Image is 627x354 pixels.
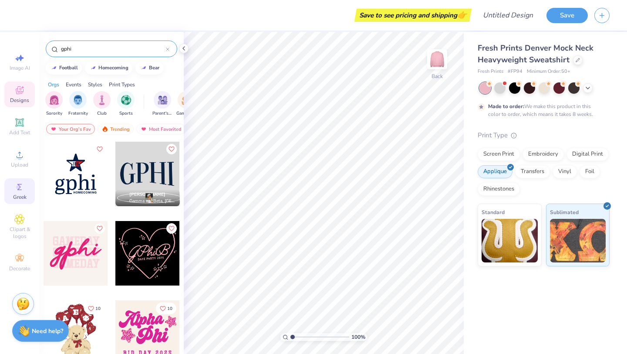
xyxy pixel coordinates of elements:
[73,95,83,105] img: Fraternity Image
[97,95,107,105] img: Club Image
[135,61,163,75] button: bear
[9,129,30,136] span: Add Text
[508,68,522,75] span: # FP94
[158,95,168,105] img: Parent's Weekend Image
[482,208,505,217] span: Standard
[488,102,595,118] div: We make this product in this color to order, which means it takes 8 weeks.
[527,68,570,75] span: Minimum Order: 50 +
[478,165,512,178] div: Applique
[149,65,159,70] div: bear
[176,91,196,117] div: filter for Game Day
[166,144,177,154] button: Like
[11,161,28,168] span: Upload
[478,43,593,65] span: Fresh Prints Denver Mock Neck Heavyweight Sweatshirt
[152,110,172,117] span: Parent's Weekend
[156,303,176,314] button: Like
[95,306,101,311] span: 10
[98,65,128,70] div: homecoming
[109,81,135,88] div: Print Types
[13,194,27,201] span: Greek
[515,165,550,178] div: Transfers
[88,81,102,88] div: Styles
[50,126,57,132] img: most_fav.gif
[550,219,606,262] img: Sublimated
[119,110,133,117] span: Sports
[46,124,95,134] div: Your Org's Fav
[580,165,600,178] div: Foil
[140,126,147,132] img: most_fav.gif
[166,223,177,234] button: Like
[357,9,469,22] div: Save to see pricing and shipping
[117,91,135,117] button: filter button
[97,110,107,117] span: Club
[182,95,192,105] img: Game Day Image
[457,10,467,20] span: 👉
[351,333,365,341] span: 100 %
[152,91,172,117] div: filter for Parent's Weekend
[478,68,503,75] span: Fresh Prints
[84,303,104,314] button: Like
[176,91,196,117] button: filter button
[46,61,82,75] button: football
[478,148,520,161] div: Screen Print
[49,95,59,105] img: Sorority Image
[60,44,166,53] input: Try "Alpha"
[167,306,172,311] span: 10
[478,183,520,196] div: Rhinestones
[117,91,135,117] div: filter for Sports
[10,97,29,104] span: Designs
[550,208,579,217] span: Sublimated
[45,91,63,117] button: filter button
[176,110,196,117] span: Game Day
[431,72,443,80] div: Back
[546,8,588,23] button: Save
[68,110,88,117] span: Fraternity
[68,91,88,117] button: filter button
[428,51,446,68] img: Back
[121,95,131,105] img: Sports Image
[129,198,176,204] span: Gamma Phi Beta, [GEOGRAPHIC_DATA][US_STATE]
[10,65,30,71] span: Image AI
[68,91,88,117] div: filter for Fraternity
[59,65,78,70] div: football
[93,91,111,117] button: filter button
[90,65,97,71] img: trend_line.gif
[476,7,540,24] input: Untitled Design
[101,126,108,132] img: trending.gif
[48,81,59,88] div: Orgs
[140,65,147,71] img: trend_line.gif
[46,110,62,117] span: Sorority
[9,265,30,272] span: Decorate
[98,124,134,134] div: Trending
[482,219,538,262] img: Standard
[488,103,524,110] strong: Made to order:
[566,148,609,161] div: Digital Print
[94,223,105,234] button: Like
[136,124,185,134] div: Most Favorited
[4,226,35,240] span: Clipart & logos
[66,81,81,88] div: Events
[85,61,132,75] button: homecoming
[51,65,57,71] img: trend_line.gif
[93,91,111,117] div: filter for Club
[94,144,105,154] button: Like
[553,165,577,178] div: Vinyl
[478,130,610,140] div: Print Type
[129,191,165,197] span: [PERSON_NAME]
[152,91,172,117] button: filter button
[522,148,564,161] div: Embroidery
[45,91,63,117] div: filter for Sorority
[32,327,63,335] strong: Need help?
